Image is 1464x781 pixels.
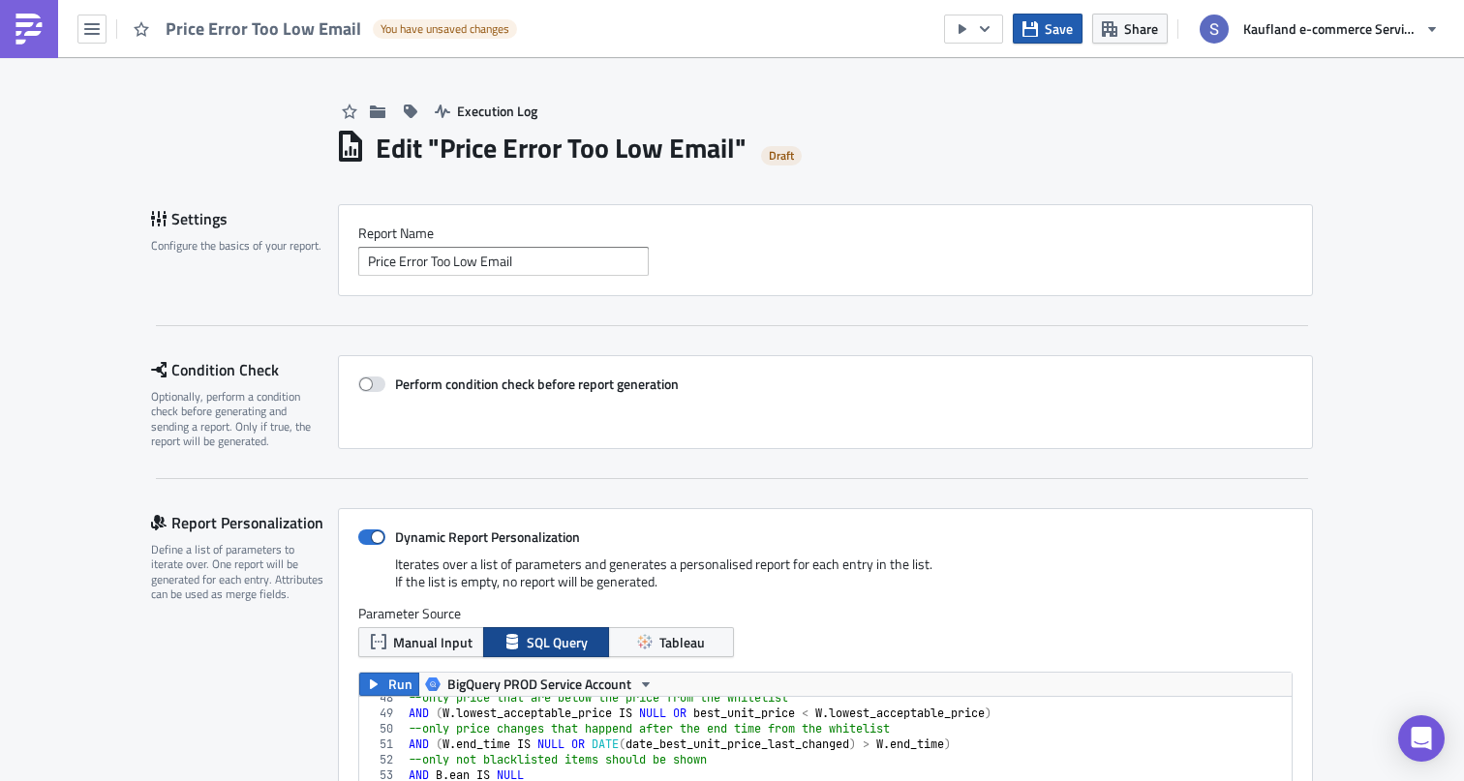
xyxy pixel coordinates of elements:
button: Run [359,673,419,696]
span: Draft [769,148,794,164]
label: Report Nam﻿e [358,225,1293,242]
button: Execution Log [425,96,547,126]
div: Settings [151,204,338,233]
span: BigQuery PROD Service Account [447,673,631,696]
div: Define a list of parameters to iterate over. One report will be generated for each entry. Attribu... [151,542,325,602]
div: 48 [359,690,406,706]
button: SQL Query [483,627,609,657]
span: You have unsaved changes [381,21,509,37]
h1: Edit " Price Error Too Low Email " [376,131,747,165]
div: Optionally, perform a condition check before generating and sending a report. Only if true, the r... [151,389,325,449]
span: domnievame sa, že pri vytváraní [PERSON_NAME] ponúk došlo k chybám. [8,114,482,130]
div: 49 [359,706,406,721]
div: 50 [359,721,406,736]
button: Kaufland e-commerce Services GmbH & Co. KG [1188,8,1449,50]
span: Price Error Too Low Email [166,17,363,40]
span: Vážená predajkyňa, vážený predajca [8,85,253,101]
label: Parameter Source [358,605,1293,622]
span: Manual Input [393,632,473,652]
strong: Perform condition check before report generation [395,374,679,394]
strong: Dynamic Report Personalization [395,526,580,547]
span: Skontrolujte, prosím, či sú ceny produktov uvedených v prílohe správne. [8,143,499,159]
span: Kaufland e-commerce Services GmbH & Co. KG [1243,18,1418,39]
button: BigQuery PROD Service Account [418,673,660,696]
p: {% if row.preferred_email_language=='sk' %} [8,46,925,65]
span: Execution Log [457,101,537,121]
em: stĺpci H [56,171,103,187]
div: Condition Check [151,355,338,384]
div: Report Personalization [151,508,338,537]
span: SQL Query [527,632,588,652]
button: Save [1013,14,1083,44]
div: 52 [359,752,406,767]
div: 51 [359,736,406,752]
span: V môžete vidieť aktuálnu cenu produktu. [46,171,343,187]
button: Manual Input [358,627,484,657]
span: Run [388,673,412,696]
strong: {{ row.seller_name }} [253,83,410,101]
div: Open Intercom Messenger [1398,715,1445,762]
button: Share [1092,14,1168,44]
div: Configure the basics of your report. [151,238,325,253]
span: Tableau [659,632,705,652]
span: english version below [8,10,143,25]
span: Save [1045,18,1073,39]
span: Share [1124,18,1158,39]
img: PushMetrics [14,14,45,45]
button: Tableau [608,627,734,657]
div: Iterates over a list of parameters and generates a personalised report for each entry in the list... [358,556,1293,605]
img: Avatar [1198,13,1231,45]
